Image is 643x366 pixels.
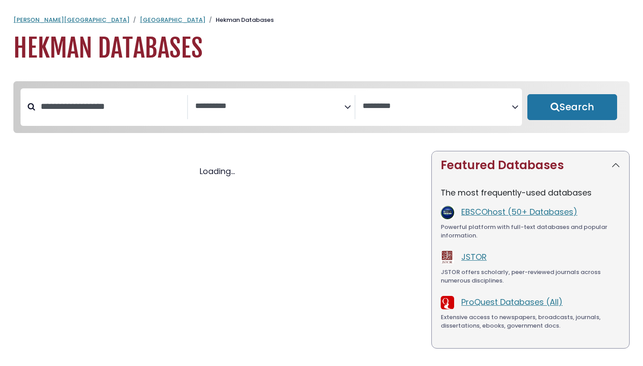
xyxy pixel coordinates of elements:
[13,16,630,25] nav: breadcrumb
[13,16,129,24] a: [PERSON_NAME][GEOGRAPHIC_DATA]
[441,313,620,330] div: Extensive access to newspapers, broadcasts, journals, dissertations, ebooks, government docs.
[441,187,620,199] p: The most frequently-used databases
[195,102,344,111] textarea: Search
[13,33,630,63] h1: Hekman Databases
[35,99,187,114] input: Search database by title or keyword
[461,206,577,217] a: EBSCOhost (50+ Databases)
[461,251,487,262] a: JSTOR
[13,165,421,177] div: Loading...
[527,94,617,120] button: Submit for Search Results
[461,296,563,308] a: ProQuest Databases (All)
[205,16,274,25] li: Hekman Databases
[441,268,620,285] div: JSTOR offers scholarly, peer-reviewed journals across numerous disciplines.
[441,223,620,240] div: Powerful platform with full-text databases and popular information.
[363,102,512,111] textarea: Search
[140,16,205,24] a: [GEOGRAPHIC_DATA]
[13,81,630,133] nav: Search filters
[432,151,629,179] button: Featured Databases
